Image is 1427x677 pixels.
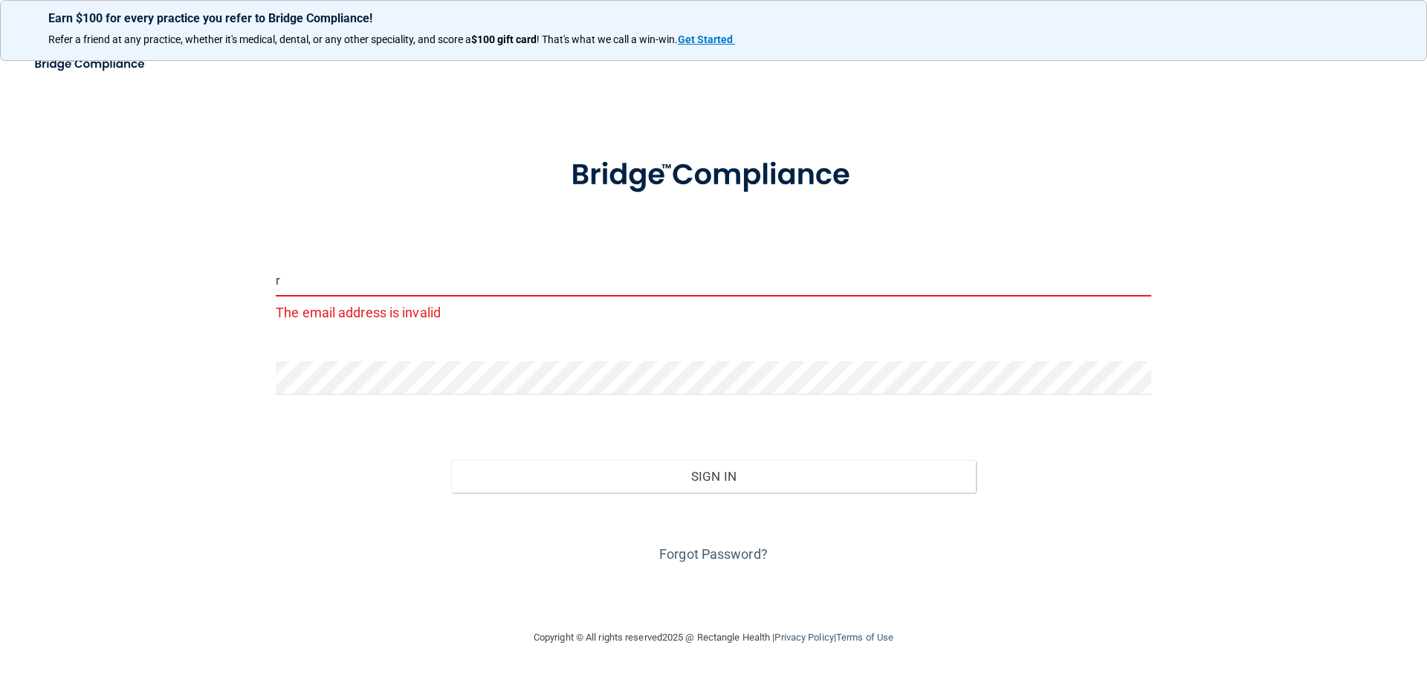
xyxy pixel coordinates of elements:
a: Privacy Policy [774,632,833,643]
button: Sign In [451,460,977,493]
strong: Get Started [678,33,733,45]
span: Refer a friend at any practice, whether it's medical, dental, or any other speciality, and score a [48,33,471,45]
img: bridge_compliance_login_screen.278c3ca4.svg [22,49,159,80]
div: Copyright © All rights reserved 2025 @ Rectangle Health | | [442,614,985,661]
p: The email address is invalid [276,300,1151,325]
span: ! That's what we call a win-win. [537,33,678,45]
img: bridge_compliance_login_screen.278c3ca4.svg [540,137,887,214]
input: Email [276,263,1151,297]
a: Forgot Password? [659,546,768,562]
p: Earn $100 for every practice you refer to Bridge Compliance! [48,11,1379,25]
strong: $100 gift card [471,33,537,45]
a: Get Started [678,33,735,45]
a: Terms of Use [836,632,893,643]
